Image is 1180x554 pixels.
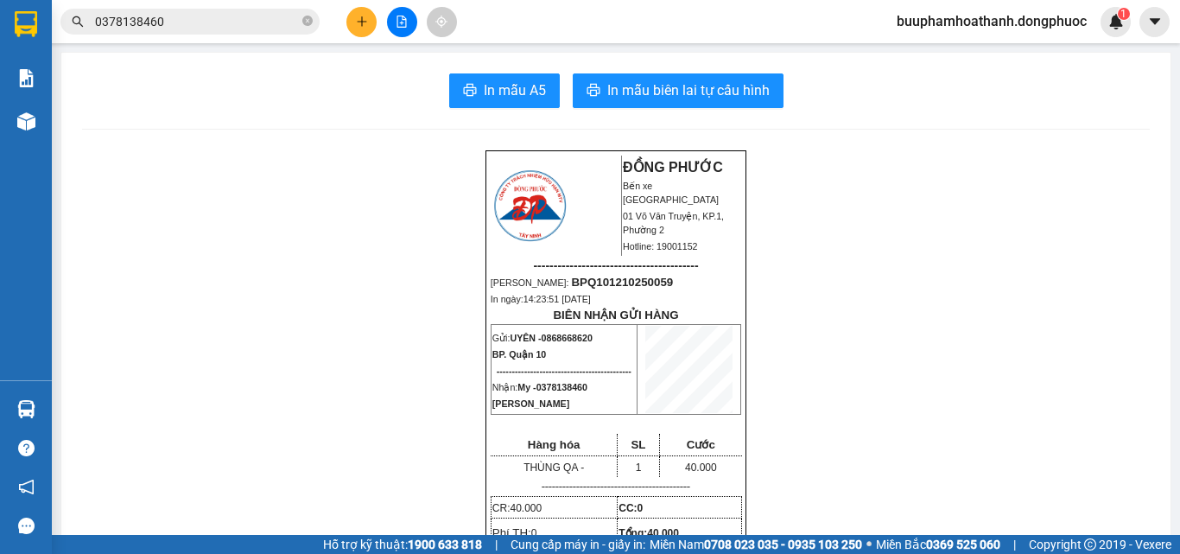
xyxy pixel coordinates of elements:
button: plus [346,7,377,37]
span: plus [356,16,368,28]
strong: 0708 023 035 - 0935 103 250 [704,538,862,551]
span: ----------------------------------------- [533,258,698,272]
img: warehouse-icon [17,400,35,418]
span: Cước [687,438,715,451]
span: Miền Bắc [876,535,1000,554]
strong: 1900 633 818 [408,538,482,551]
button: printerIn mẫu A5 [449,73,560,108]
span: 0 [531,527,537,539]
span: In ngày: [491,294,591,304]
span: BP. Quận 10 [492,349,546,360]
span: 1 [1120,8,1126,20]
span: 40.000 [510,502,542,514]
span: file-add [396,16,408,28]
span: Hỗ trợ kỹ thuật: [323,535,482,554]
span: THÙNG QA - [523,462,584,474]
span: 01 Võ Văn Truyện, KP.1, Phường 2 [623,211,724,235]
span: caret-down [1147,14,1163,29]
strong: 0369 525 060 [926,538,1000,551]
span: aim [435,16,447,28]
span: search [72,16,84,28]
img: warehouse-icon [17,112,35,131]
span: Gửi: [492,333,593,343]
span: 0 [638,502,644,514]
span: copyright [1084,538,1096,551]
span: Cung cấp máy in - giấy in: [511,535,645,554]
button: printerIn mẫu biên lai tự cấu hình [573,73,783,108]
span: Hàng hóa [528,438,580,451]
span: Hotline: 19001152 [623,241,698,252]
img: logo [492,168,568,244]
input: Tìm tên, số ĐT hoặc mã đơn [95,12,299,31]
span: printer [587,83,600,99]
span: notification [18,479,35,495]
span: 40.000 [647,527,679,539]
span: SL [631,438,645,451]
span: ⚪️ [866,541,872,548]
img: logo-vxr [15,11,37,37]
span: 0868668620 [542,333,593,343]
img: icon-new-feature [1108,14,1124,29]
span: | [1013,535,1016,554]
p: ------------------------------------------- [491,480,741,494]
span: close-circle [302,14,313,30]
span: UYÊN - [510,333,592,343]
span: 1 [636,462,642,474]
strong: ĐỒNG PHƯỚC [623,160,723,175]
span: Tổng: [619,527,679,539]
span: CR: [492,502,542,514]
span: In mẫu biên lai tự cấu hình [607,80,770,101]
span: printer [463,83,477,99]
button: caret-down [1139,7,1170,37]
button: aim [427,7,457,37]
span: | [495,535,498,554]
span: In mẫu A5 [484,80,546,101]
span: My - [517,382,587,392]
span: Phí TH: [492,526,537,539]
span: -------------------------------------------- [497,366,631,376]
strong: CC: [619,502,643,514]
span: 0378138460 [536,382,587,392]
span: close-circle [302,16,313,26]
span: message [18,518,35,534]
span: Nhận: [492,382,587,392]
span: [PERSON_NAME]: [491,277,673,288]
span: question-circle [18,440,35,456]
span: BPQ101210250059 [571,276,673,289]
span: Bến xe [GEOGRAPHIC_DATA] [623,181,719,205]
strong: BIÊN NHẬN GỬI HÀNG [553,309,678,322]
img: solution-icon [17,69,35,87]
span: buuphamhoathanh.dongphuoc [883,10,1101,32]
span: Miền Nam [650,535,862,554]
span: [PERSON_NAME] [492,398,569,409]
button: file-add [387,7,417,37]
span: 40.000 [685,462,717,474]
sup: 1 [1118,8,1130,20]
span: 14:23:51 [DATE] [523,294,591,304]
